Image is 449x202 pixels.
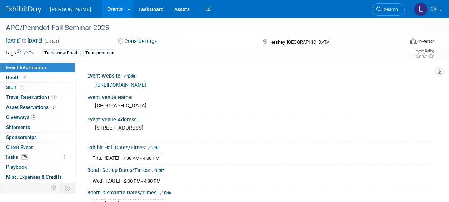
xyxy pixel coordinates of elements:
[105,154,119,162] td: [DATE]
[6,124,30,130] span: Shipments
[6,74,28,80] span: Booth
[60,183,75,193] td: Toggle Event Tabs
[0,172,75,182] a: Misc. Expenses & Credits
[268,39,330,45] span: Hershey, [GEOGRAPHIC_DATA]
[87,142,435,151] div: Exhibit Hall Dates/Times:
[83,49,116,57] div: Transportation
[0,102,75,112] a: Asset Reservations3
[95,125,224,131] pre: [STREET_ADDRESS]
[23,75,26,79] i: Booth reservation complete
[415,49,434,53] div: Event Rating
[0,63,75,72] a: Event Information
[31,114,36,120] span: 3
[124,74,135,79] a: Edit
[42,49,81,57] div: Tradeshow-Booth
[87,165,435,174] div: Booth Set-up Dates/Times:
[6,164,27,170] span: Playbook
[152,168,164,173] a: Edit
[51,95,57,100] span: 1
[6,114,36,120] span: Giveaways
[6,64,46,70] span: Event Information
[148,145,160,150] a: Edit
[5,154,29,160] span: Tasks
[0,83,75,92] a: Staff2
[19,85,24,90] span: 2
[48,183,60,193] td: Personalize Event Tab Strip
[0,92,75,102] a: Travel Reservations1
[372,37,435,48] div: Event Format
[5,38,43,44] span: [DATE] [DATE]
[96,82,146,88] a: [URL][DOMAIN_NAME]
[87,114,435,123] div: Event Venue Address:
[93,177,106,184] td: Wed.
[87,187,435,197] div: Booth Dismantle Dates/Times:
[93,154,105,162] td: Thu.
[6,104,56,110] span: Asset Reservations
[0,152,75,162] a: Tasks67%
[50,6,91,12] span: [PERSON_NAME]
[3,21,398,34] div: APC/Penndot Fall Seminar 2025
[20,154,29,160] span: 67%
[381,7,398,12] span: Search
[93,100,429,111] div: [GEOGRAPHIC_DATA]
[0,112,75,122] a: Giveaways3
[6,174,62,180] span: Misc. Expenses & Credits
[414,3,428,16] img: Latice Spann
[0,73,75,82] a: Booth
[21,38,28,44] span: to
[5,49,36,57] td: Tags
[87,71,435,80] div: Event Website:
[410,38,417,44] img: Format-Inperson.png
[6,6,41,13] img: ExhibitDay
[372,3,405,16] a: Search
[418,39,435,44] div: In-Person
[0,143,75,152] a: Client Event
[115,38,160,45] button: Considering
[6,144,33,150] span: Client Event
[50,105,56,110] span: 3
[106,177,120,184] td: [DATE]
[6,134,37,140] span: Sponsorships
[123,155,159,161] span: 7:30 AM - 4:00 PM
[24,50,36,56] a: Edit
[44,39,59,44] span: (3 days)
[6,94,57,100] span: Travel Reservations
[0,122,75,132] a: Shipments
[0,133,75,142] a: Sponsorships
[160,191,171,196] a: Edit
[0,162,75,172] a: Playbook
[6,85,24,90] span: Staff
[124,178,160,184] span: 2:00 PM - 4:30 PM
[87,92,435,101] div: Event Venue Name:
